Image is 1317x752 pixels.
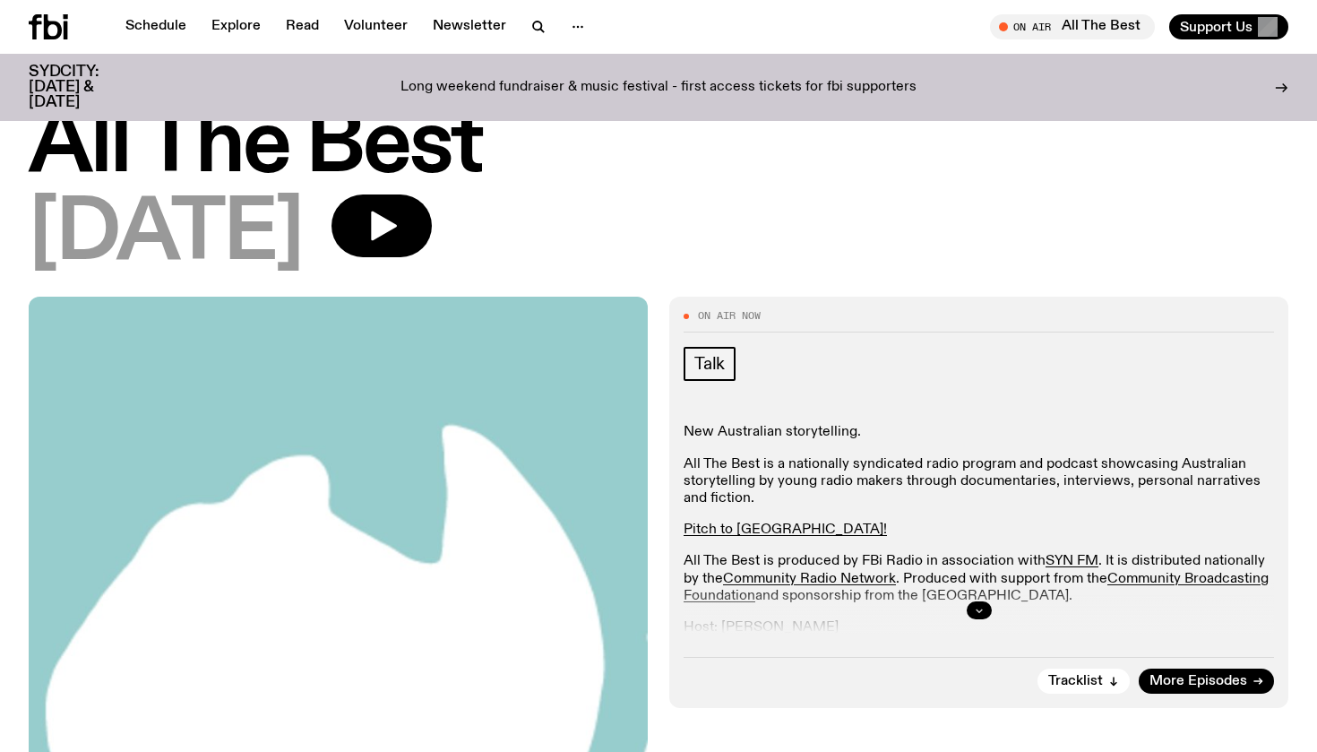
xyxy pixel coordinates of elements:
a: Newsletter [422,14,517,39]
a: More Episodes [1139,669,1274,694]
p: Long weekend fundraiser & music festival - first access tickets for fbi supporters [400,80,917,96]
span: Support Us [1180,19,1252,35]
span: More Episodes [1149,675,1247,688]
h1: All The Best [29,107,1288,187]
a: Community Radio Network [723,572,896,586]
a: Pitch to [GEOGRAPHIC_DATA]! [684,523,887,537]
a: Schedule [115,14,197,39]
a: Volunteer [333,14,418,39]
p: All The Best is produced by FBi Radio in association with . It is distributed nationally by the .... [684,553,1274,605]
p: All The Best is a nationally syndicated radio program and podcast showcasing Australian storytell... [684,456,1274,508]
a: Talk [684,347,736,381]
button: On AirAll The Best [990,14,1155,39]
span: Talk [694,354,725,374]
p: New Australian storytelling. [684,424,1274,441]
h3: SYDCITY: [DATE] & [DATE] [29,65,143,110]
a: Explore [201,14,271,39]
a: Read [275,14,330,39]
span: [DATE] [29,194,303,275]
span: On Air Now [698,311,761,321]
button: Support Us [1169,14,1288,39]
button: Tracklist [1037,669,1130,694]
span: Tracklist [1048,675,1103,688]
a: SYN FM [1046,554,1098,568]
